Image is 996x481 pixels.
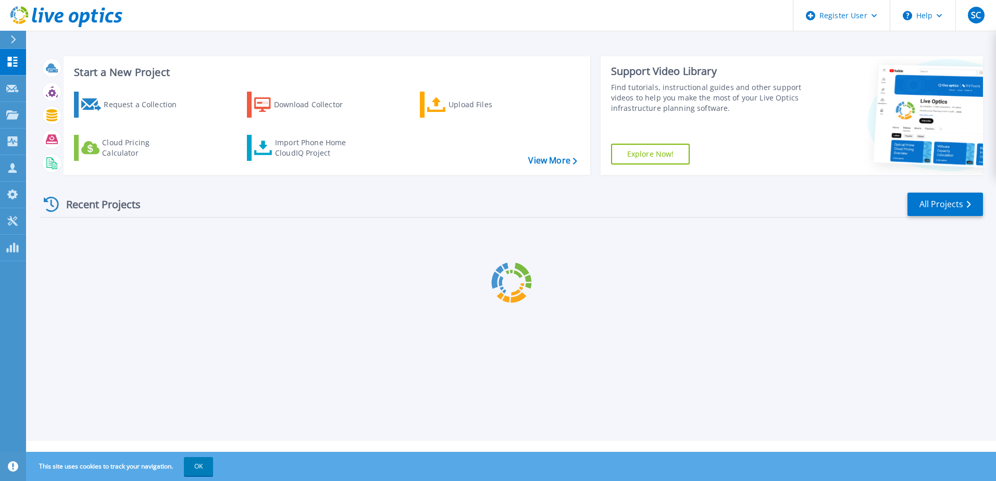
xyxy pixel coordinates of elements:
a: View More [528,156,577,166]
a: Request a Collection [74,92,190,118]
div: Support Video Library [611,65,806,78]
span: This site uses cookies to track your navigation. [29,457,213,476]
a: All Projects [907,193,983,216]
div: Upload Files [449,94,532,115]
div: Download Collector [274,94,357,115]
div: Find tutorials, instructional guides and other support videos to help you make the most of your L... [611,82,806,113]
a: Explore Now! [611,144,690,164]
a: Download Collector [247,92,363,118]
div: Cloud Pricing Calculator [102,137,185,158]
a: Cloud Pricing Calculator [74,135,190,161]
div: Recent Projects [40,192,155,217]
span: SC [971,11,981,19]
h3: Start a New Project [74,67,577,78]
div: Request a Collection [104,94,187,115]
button: OK [184,457,213,476]
div: Import Phone Home CloudIQ Project [275,137,356,158]
a: Upload Files [420,92,536,118]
